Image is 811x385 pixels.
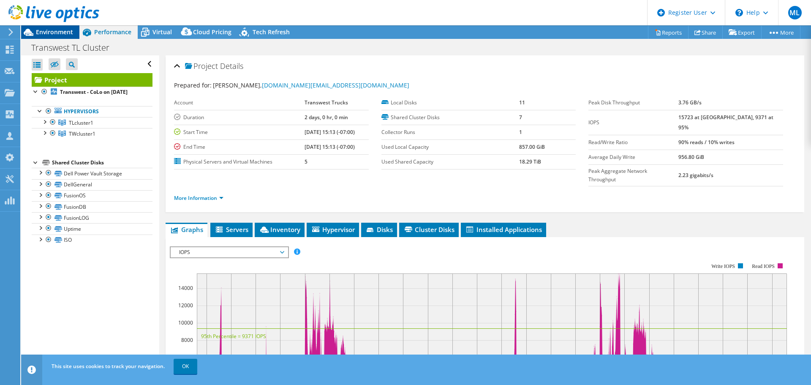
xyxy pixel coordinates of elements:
a: [DOMAIN_NAME][EMAIL_ADDRESS][DOMAIN_NAME] [262,81,409,89]
text: 14000 [178,284,193,292]
span: Tech Refresh [253,28,290,36]
label: Used Local Capacity [381,143,519,151]
h1: Transwest TL Cluster [27,43,122,52]
a: TLcluster1 [32,117,152,128]
label: Physical Servers and Virtual Machines [174,158,305,166]
b: 90% reads / 10% writes [678,139,735,146]
a: Transwest - CoLo on [DATE] [32,87,152,98]
b: 956.80 GiB [678,153,704,161]
b: Transwest - CoLo on [DATE] [60,88,128,96]
label: Collector Runs [381,128,519,137]
label: Local Disks [381,98,519,107]
text: 10000 [178,319,193,326]
a: Dell Power Vault Storage [32,168,152,179]
span: [PERSON_NAME], [213,81,409,89]
b: 5 [305,158,308,165]
span: Hypervisor [311,225,355,234]
span: Environment [36,28,73,36]
text: Write IOPS [711,263,735,269]
b: Transwest Trucks [305,99,348,106]
a: DellGeneral [32,179,152,190]
span: Inventory [259,225,300,234]
a: Share [688,26,723,39]
span: Disks [365,225,393,234]
span: Project [185,62,218,71]
span: IOPS [175,247,283,257]
label: Read/Write Ratio [588,138,678,147]
b: 2.23 gigabits/s [678,172,713,179]
span: ML [788,6,802,19]
span: This site uses cookies to track your navigation. [52,363,165,370]
text: Read IOPS [752,263,775,269]
span: Servers [215,225,248,234]
a: Project [32,73,152,87]
b: 3.76 GB/s [678,99,702,106]
label: Start Time [174,128,305,137]
svg: \n [735,9,743,16]
div: Shared Cluster Disks [52,158,152,168]
label: Peak Disk Throughput [588,98,678,107]
a: FusionLOG [32,212,152,223]
span: Performance [94,28,131,36]
b: 11 [519,99,525,106]
b: 7 [519,114,522,121]
span: TLcluster1 [69,119,93,126]
span: Installed Applications [465,225,542,234]
b: [DATE] 15:13 (-07:00) [305,143,355,150]
b: 857.00 GiB [519,143,545,150]
span: Details [220,61,243,71]
a: Uptime [32,223,152,234]
a: More [761,26,800,39]
span: Cloud Pricing [193,28,231,36]
span: Virtual [152,28,172,36]
b: 18.29 TiB [519,158,541,165]
label: Duration [174,113,305,122]
a: FusionOS [32,190,152,201]
a: Hypervisors [32,106,152,117]
a: Reports [648,26,689,39]
label: Peak Aggregate Network Throughput [588,167,678,184]
a: ISO [32,235,152,246]
b: 2 days, 0 hr, 0 min [305,114,348,121]
label: IOPS [588,118,678,127]
label: Used Shared Capacity [381,158,519,166]
a: FusionDB [32,201,152,212]
label: Account [174,98,305,107]
span: Cluster Disks [403,225,454,234]
a: Export [722,26,762,39]
label: End Time [174,143,305,151]
b: 15723 at [GEOGRAPHIC_DATA], 9371 at 95% [678,114,773,131]
a: TWcluster1 [32,128,152,139]
span: TWcluster1 [69,130,95,137]
text: 95th Percentile = 9371 IOPS [201,333,266,340]
text: 8000 [181,336,193,344]
label: Shared Cluster Disks [381,113,519,122]
a: More Information [174,194,223,202]
label: Prepared for: [174,81,212,89]
span: Graphs [170,225,203,234]
b: [DATE] 15:13 (-07:00) [305,128,355,136]
a: OK [174,359,197,374]
text: 12000 [178,302,193,309]
b: 1 [519,128,522,136]
label: Average Daily Write [588,153,678,161]
text: 6000 [181,354,193,361]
